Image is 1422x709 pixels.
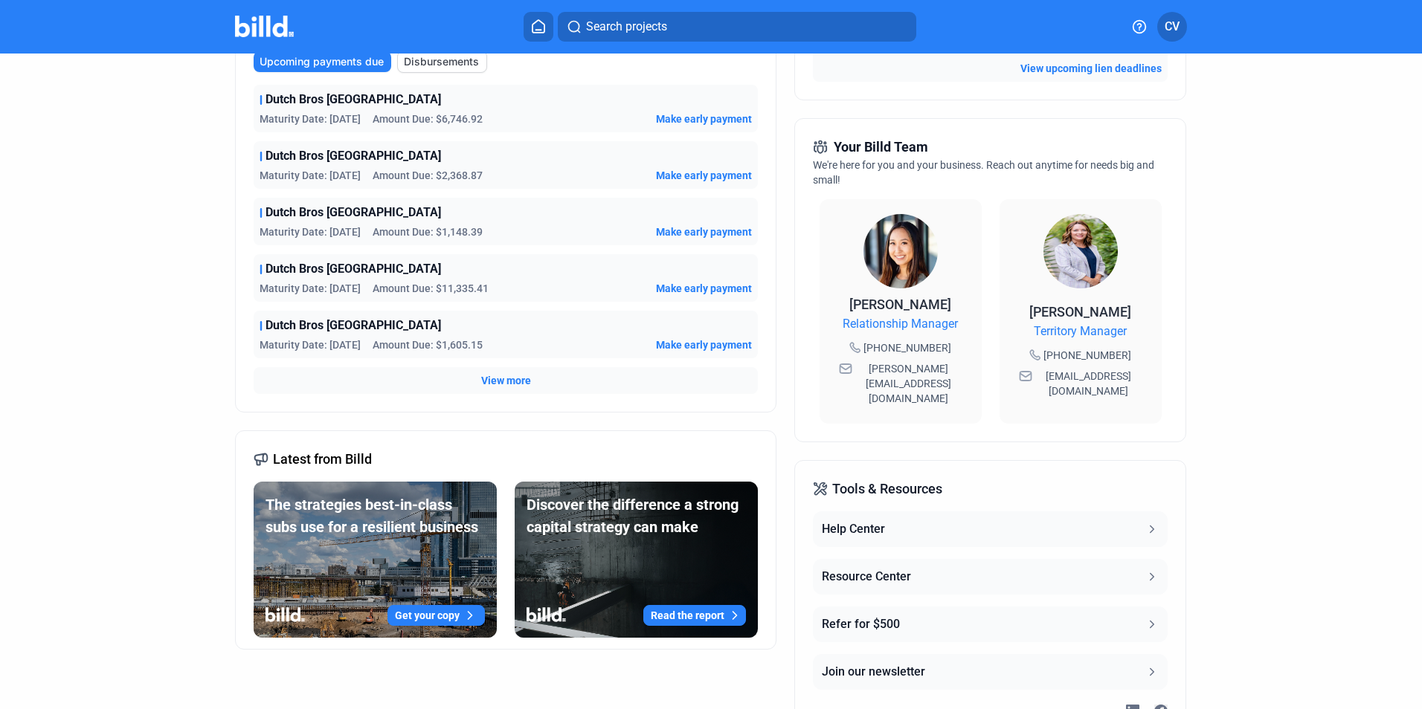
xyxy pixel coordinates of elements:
[260,111,361,126] span: Maturity Date: [DATE]
[586,18,667,36] span: Search projects
[404,54,479,69] span: Disbursements
[558,12,916,42] button: Search projects
[1035,369,1142,398] span: [EMAIL_ADDRESS][DOMAIN_NAME]
[387,605,485,626] button: Get your copy
[373,224,483,239] span: Amount Due: $1,148.39
[643,605,746,626] button: Read the report
[1029,304,1131,320] span: [PERSON_NAME]
[1020,61,1162,76] button: View upcoming lien deadlines
[373,111,483,126] span: Amount Due: $6,746.92
[260,168,361,183] span: Maturity Date: [DATE]
[863,214,938,288] img: Relationship Manager
[481,373,531,388] button: View more
[656,337,752,352] button: Make early payment
[397,51,487,73] button: Disbursements
[656,224,752,239] button: Make early payment
[813,511,1167,547] button: Help Center
[266,147,441,165] span: Dutch Bros [GEOGRAPHIC_DATA]
[266,91,441,109] span: Dutch Bros [GEOGRAPHIC_DATA]
[260,337,361,352] span: Maturity Date: [DATE]
[822,520,885,538] div: Help Center
[863,340,951,355] span: [PHONE_NUMBER]
[656,111,752,126] button: Make early payment
[266,260,441,278] span: Dutch Bros [GEOGRAPHIC_DATA]
[373,337,483,352] span: Amount Due: $1,605.15
[832,479,942,499] span: Tools & Resources
[822,663,925,681] div: Join our newsletter
[849,297,951,312] span: [PERSON_NAME]
[813,654,1167,690] button: Join our newsletter
[813,559,1167,595] button: Resource Center
[266,493,485,538] div: The strategies best-in-class subs use for a resilient business
[527,493,746,538] div: Discover the difference a strong capital strategy can make
[266,204,441,221] span: Dutch Bros [GEOGRAPHIC_DATA]
[843,315,958,333] span: Relationship Manager
[260,281,361,296] span: Maturity Date: [DATE]
[1157,12,1187,42] button: CV
[855,361,962,406] span: [PERSON_NAME][EMAIL_ADDRESS][DOMAIN_NAME]
[834,137,928,158] span: Your Billd Team
[373,281,489,296] span: Amount Due: $11,335.41
[1165,18,1180,36] span: CV
[260,224,361,239] span: Maturity Date: [DATE]
[822,615,900,633] div: Refer for $500
[235,16,294,37] img: Billd Company Logo
[266,317,441,334] span: Dutch Bros [GEOGRAPHIC_DATA]
[1034,323,1127,340] span: Territory Manager
[1043,214,1118,288] img: Territory Manager
[822,568,911,586] div: Resource Center
[254,51,391,72] button: Upcoming payments due
[1043,348,1131,363] span: [PHONE_NUMBER]
[656,281,752,296] button: Make early payment
[373,168,483,183] span: Amount Due: $2,368.87
[260,54,384,69] span: Upcoming payments due
[813,159,1154,186] span: We're here for you and your business. Reach out anytime for needs big and small!
[813,606,1167,642] button: Refer for $500
[273,449,372,470] span: Latest from Billd
[656,168,752,183] button: Make early payment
